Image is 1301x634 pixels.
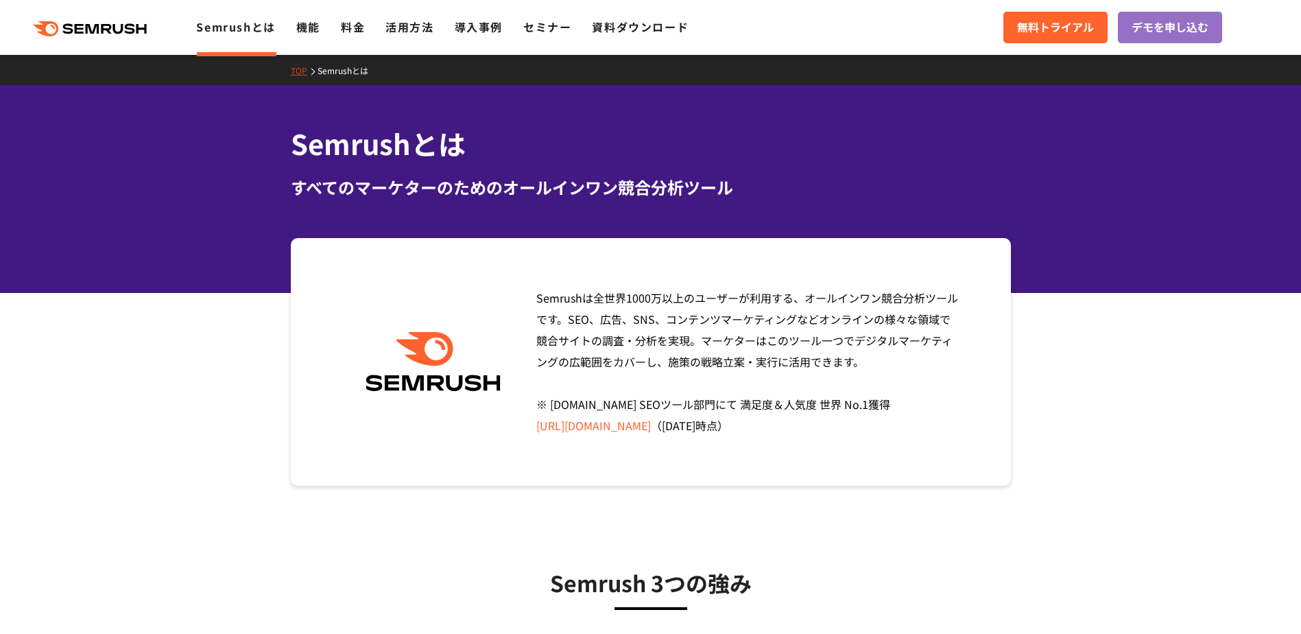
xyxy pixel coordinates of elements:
[455,19,503,35] a: 導入事例
[536,417,651,434] a: [URL][DOMAIN_NAME]
[1132,19,1208,36] span: デモを申し込む
[318,64,379,76] a: Semrushとは
[291,64,318,76] a: TOP
[296,19,320,35] a: 機能
[523,19,571,35] a: セミナー
[325,565,977,600] h3: Semrush 3つの強み
[385,19,433,35] a: 活用方法
[536,290,958,434] span: Semrushは全世界1000万以上のユーザーが利用する、オールインワン競合分析ツールです。SEO、広告、SNS、コンテンツマーケティングなどオンラインの様々な領域で競合サイトの調査・分析を実現...
[196,19,275,35] a: Semrushとは
[359,332,508,392] img: Semrush
[592,19,689,35] a: 資料ダウンロード
[1118,12,1222,43] a: デモを申し込む
[1017,19,1094,36] span: 無料トライアル
[341,19,365,35] a: 料金
[291,124,1011,164] h1: Semrushとは
[291,175,1011,200] div: すべてのマーケターのためのオールインワン競合分析ツール
[1003,12,1108,43] a: 無料トライアル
